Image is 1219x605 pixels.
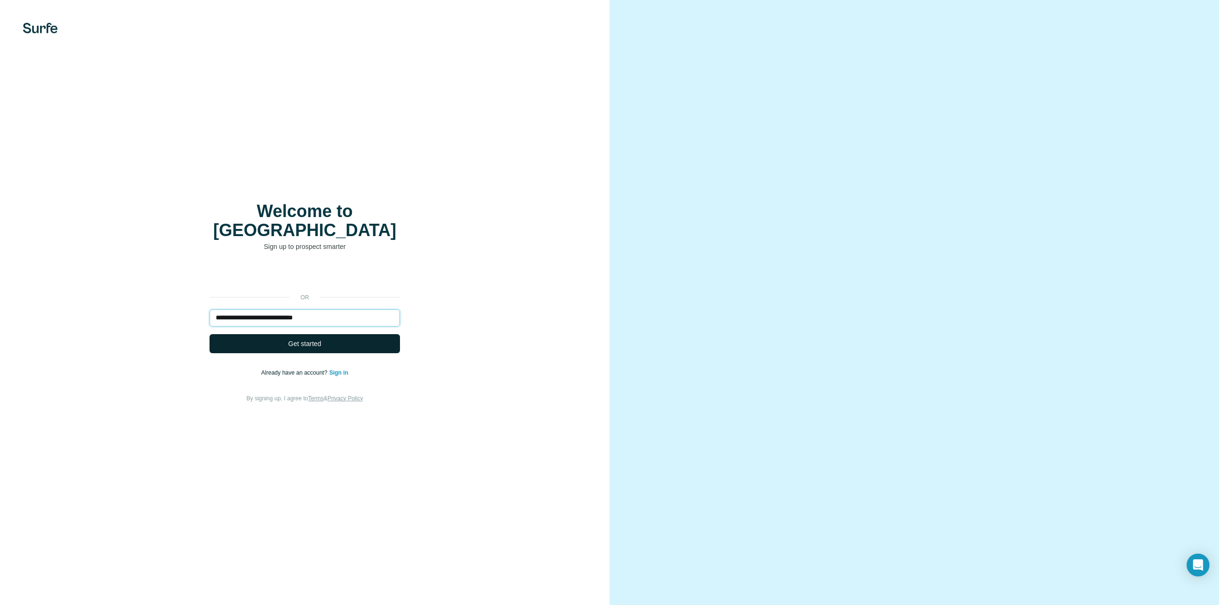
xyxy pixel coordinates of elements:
[329,369,348,376] a: Sign in
[261,369,330,376] span: Already have an account?
[210,202,400,240] h1: Welcome to [GEOGRAPHIC_DATA]
[1187,554,1209,576] div: Open Intercom Messenger
[328,395,363,402] a: Privacy Policy
[308,395,324,402] a: Terms
[290,293,320,302] p: or
[205,266,405,287] iframe: Schaltfläche „Über Google anmelden“
[23,23,58,33] img: Surfe's logo
[210,242,400,251] p: Sign up to prospect smarter
[210,334,400,353] button: Get started
[288,339,321,348] span: Get started
[247,395,363,402] span: By signing up, I agree to &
